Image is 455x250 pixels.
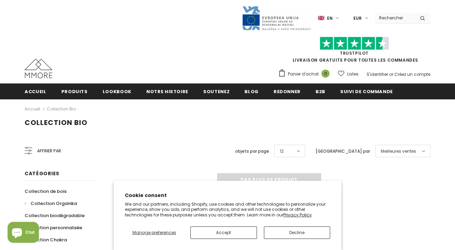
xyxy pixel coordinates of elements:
[25,224,82,231] span: Collection personnalisée
[203,88,230,95] span: soutenez
[353,15,362,22] span: EUR
[340,83,393,99] a: Suivi de commande
[278,69,333,79] a: Panier d'achat 0
[125,202,330,218] p: We and our partners, including Shopify, use cookies and other technologies to personalize your ex...
[190,226,257,239] button: Accept
[389,71,393,77] span: or
[340,88,393,95] span: Suivi de commande
[283,212,312,218] a: Privacy Policy
[264,226,330,239] button: Decline
[244,88,259,95] span: Blog
[340,50,369,56] a: TrustPilot
[103,83,131,99] a: Lookbook
[25,188,67,195] span: Collection de bois
[47,106,76,112] a: Collection Bio
[25,212,85,219] span: Collection biodégradable
[278,40,430,63] span: LIVRAISON GRATUITE POUR TOUTES LES COMMANDES
[146,88,188,95] span: Notre histoire
[381,148,416,155] span: Meilleures ventes
[125,226,183,239] button: Manage preferences
[242,15,311,21] a: Javni Razpis
[288,71,319,78] span: Panier d'achat
[347,71,359,78] span: Listes
[316,83,325,99] a: B2B
[61,88,88,95] span: Produits
[25,185,67,197] a: Collection de bois
[316,148,370,155] label: [GEOGRAPHIC_DATA] par
[321,70,329,78] span: 0
[274,83,301,99] a: Redonner
[125,192,330,199] h2: Cookie consent
[320,37,389,50] img: Faites confiance aux étoiles pilotes
[25,59,52,78] img: Cas MMORE
[274,88,301,95] span: Redonner
[37,147,61,155] span: Affiner par
[25,105,40,113] a: Accueil
[280,148,284,155] span: 12
[61,83,88,99] a: Produits
[394,71,430,77] a: Créez un compte
[25,209,85,222] a: Collection biodégradable
[25,170,59,177] span: Catégories
[146,83,188,99] a: Notre histoire
[244,83,259,99] a: Blog
[132,230,176,235] span: Manage preferences
[25,83,46,99] a: Accueil
[338,68,359,80] a: Listes
[25,88,46,95] span: Accueil
[25,236,67,243] span: Collection Chakra
[6,222,41,244] inbox-online-store-chat: Shopify online store chat
[327,15,333,22] span: en
[203,83,230,99] a: soutenez
[25,222,82,234] a: Collection personnalisée
[25,197,77,209] a: Collection Organika
[103,88,131,95] span: Lookbook
[31,200,77,207] span: Collection Organika
[25,118,87,127] span: Collection Bio
[375,13,415,23] input: Search Site
[318,15,324,21] img: i-lang-1.png
[316,88,325,95] span: B2B
[235,148,269,155] label: objets par page
[367,71,388,77] a: S'identifier
[242,6,311,31] img: Javni Razpis
[25,234,67,246] a: Collection Chakra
